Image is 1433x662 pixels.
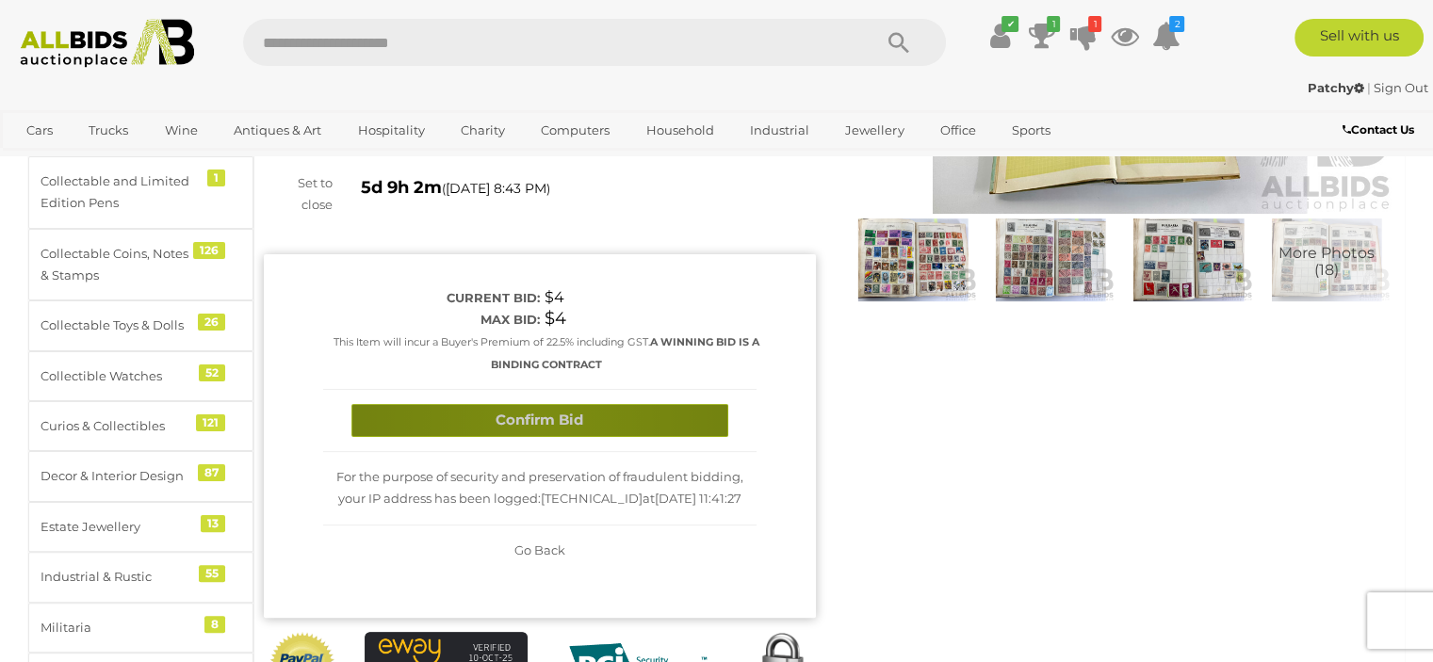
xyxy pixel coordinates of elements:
a: Trucks [76,115,140,146]
img: Five Vintage International Stamp Albums, Globe, Centenary Including Australian Predecimal, China,... [1124,218,1252,301]
div: Collectable Toys & Dolls [41,315,196,336]
div: 8 [204,616,225,633]
div: 55 [199,565,225,582]
i: 2 [1169,16,1184,32]
div: Collectable and Limited Edition Pens [41,170,196,215]
img: Five Vintage International Stamp Albums, Globe, Centenary Including Australian Predecimal, China,... [986,218,1115,301]
a: Sign Out [1374,80,1428,95]
strong: Patchy [1308,80,1364,95]
a: Collectable and Limited Edition Pens 1 [28,156,253,229]
div: For the purpose of security and preservation of fraudulent bidding, your IP address has been logg... [323,452,757,525]
a: Industrial [738,115,822,146]
div: Militaria [41,617,196,638]
a: Office [928,115,988,146]
a: Antiques & Art [221,115,334,146]
a: 1 [1068,19,1097,53]
span: $4 [545,288,564,306]
div: Current bid: [323,287,540,309]
div: 1 [207,170,225,186]
a: 1 [1027,19,1055,53]
a: Household [634,115,726,146]
a: Collectible Watches 52 [28,351,253,401]
a: Curios & Collectibles 121 [28,401,253,451]
div: Industrial & Rustic [41,566,196,588]
i: 1 [1047,16,1060,32]
strong: 5d 9h 2m [361,177,442,198]
a: Jewellery [833,115,916,146]
button: Search [852,19,946,66]
img: Allbids.com.au [10,19,204,68]
span: | [1367,80,1371,95]
div: 26 [198,314,225,331]
a: Decor & Interior Design 87 [28,451,253,501]
a: Collectable Toys & Dolls 26 [28,300,253,350]
i: 1 [1088,16,1101,32]
img: Five Vintage International Stamp Albums, Globe, Centenary Including Australian Predecimal, China,... [849,218,977,301]
span: $4 [545,308,566,329]
div: 121 [196,414,225,431]
a: Industrial & Rustic 55 [28,552,253,602]
div: Collectible Watches [41,365,196,387]
span: [DATE] 11:41:27 [655,491,741,506]
div: Decor & Interior Design [41,465,196,487]
div: 87 [198,464,225,481]
div: 52 [199,364,225,381]
a: Collectable Coins, Notes & Stamps 126 [28,229,253,301]
div: Curios & Collectibles [41,415,196,437]
a: Contact Us [1343,120,1419,140]
a: Hospitality [346,115,437,146]
a: Estate Jewellery 13 [28,502,253,552]
a: ✔ [985,19,1014,53]
a: Cars [14,115,65,146]
span: [TECHNICAL_ID] [541,491,643,506]
span: ( ) [442,181,550,196]
a: Wine [153,115,210,146]
div: Max bid: [323,309,540,331]
a: Charity [448,115,517,146]
a: More Photos(18) [1262,218,1391,301]
a: Militaria 8 [28,603,253,653]
a: Sports [1000,115,1063,146]
b: Contact Us [1343,122,1414,137]
div: Set to close [250,172,347,217]
div: 13 [201,515,225,532]
span: [DATE] 8:43 PM [446,180,546,197]
a: 2 [1151,19,1180,53]
small: This Item will incur a Buyer's Premium of 22.5% including GST. [334,335,759,370]
img: Five Vintage International Stamp Albums, Globe, Centenary Including Australian Predecimal, China,... [1262,218,1391,301]
a: Computers [529,115,622,146]
i: ✔ [1001,16,1018,32]
div: 126 [193,242,225,259]
button: Confirm Bid [351,404,728,437]
span: More Photos (18) [1278,245,1375,278]
a: Patchy [1308,80,1367,95]
b: A WINNING BID IS A BINDING CONTRACT [491,335,759,370]
div: Collectable Coins, Notes & Stamps [41,243,196,287]
div: Estate Jewellery [41,516,196,538]
span: Go Back [514,542,565,557]
a: [GEOGRAPHIC_DATA] [14,146,172,177]
a: Sell with us [1295,19,1424,57]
